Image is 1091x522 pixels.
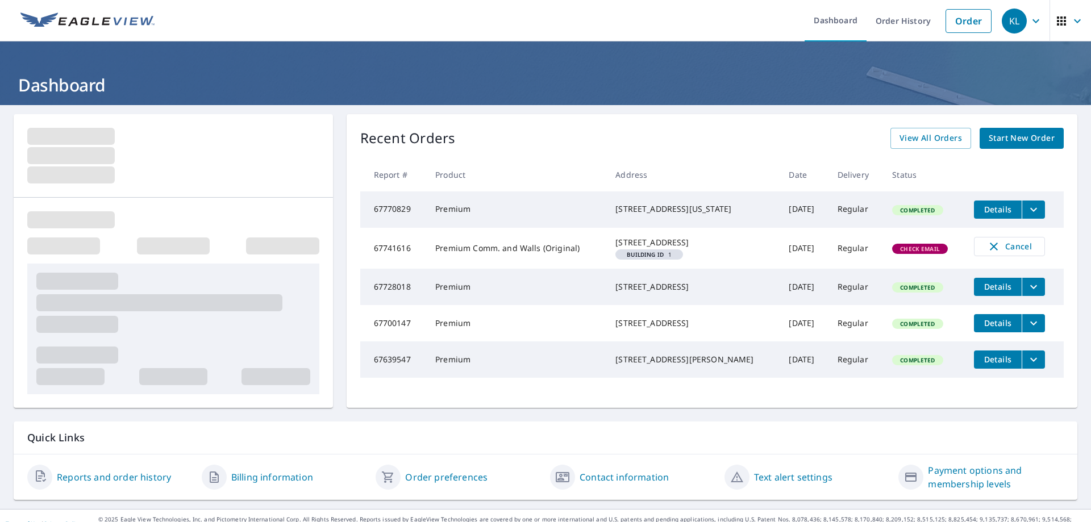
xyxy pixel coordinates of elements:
em: Building ID [627,252,664,257]
button: filesDropdownBtn-67770829 [1022,201,1045,219]
td: 67639547 [360,341,427,378]
a: Reports and order history [57,470,171,484]
span: Details [981,281,1015,292]
button: filesDropdownBtn-67728018 [1022,278,1045,296]
button: detailsBtn-67639547 [974,350,1022,369]
p: Quick Links [27,431,1064,445]
span: Check Email [893,245,947,253]
td: Premium [426,269,606,305]
div: KL [1002,9,1027,34]
span: Completed [893,283,942,291]
a: Billing information [231,470,313,484]
td: Regular [828,228,884,269]
span: Cancel [986,240,1033,253]
a: Order [946,9,992,33]
th: Product [426,158,606,191]
td: [DATE] [780,228,828,269]
div: [STREET_ADDRESS] [615,237,771,248]
span: View All Orders [900,131,962,145]
div: [STREET_ADDRESS][US_STATE] [615,203,771,215]
th: Delivery [828,158,884,191]
td: Regular [828,341,884,378]
a: Start New Order [980,128,1064,149]
th: Report # [360,158,427,191]
div: [STREET_ADDRESS] [615,281,771,293]
h1: Dashboard [14,73,1077,97]
button: filesDropdownBtn-67700147 [1022,314,1045,332]
button: detailsBtn-67770829 [974,201,1022,219]
span: Details [981,318,1015,328]
div: [STREET_ADDRESS][PERSON_NAME] [615,354,771,365]
td: Premium [426,191,606,228]
th: Date [780,158,828,191]
td: 67770829 [360,191,427,228]
td: Regular [828,269,884,305]
span: Completed [893,320,942,328]
td: 67700147 [360,305,427,341]
td: Regular [828,305,884,341]
span: Completed [893,356,942,364]
td: Regular [828,191,884,228]
a: Order preferences [405,470,488,484]
button: Cancel [974,237,1045,256]
span: Details [981,204,1015,215]
p: Recent Orders [360,128,456,149]
span: 1 [620,252,678,257]
td: 67728018 [360,269,427,305]
div: [STREET_ADDRESS] [615,318,771,329]
a: Contact information [580,470,669,484]
td: Premium Comm. and Walls (Original) [426,228,606,269]
span: Start New Order [989,131,1055,145]
td: Premium [426,305,606,341]
th: Address [606,158,780,191]
button: detailsBtn-67700147 [974,314,1022,332]
td: [DATE] [780,191,828,228]
span: Completed [893,206,942,214]
td: 67741616 [360,228,427,269]
a: Text alert settings [754,470,832,484]
img: EV Logo [20,12,155,30]
a: View All Orders [890,128,971,149]
td: Premium [426,341,606,378]
td: [DATE] [780,341,828,378]
td: [DATE] [780,269,828,305]
button: detailsBtn-67728018 [974,278,1022,296]
span: Details [981,354,1015,365]
button: filesDropdownBtn-67639547 [1022,350,1045,369]
td: [DATE] [780,305,828,341]
th: Status [883,158,965,191]
a: Payment options and membership levels [928,463,1064,491]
